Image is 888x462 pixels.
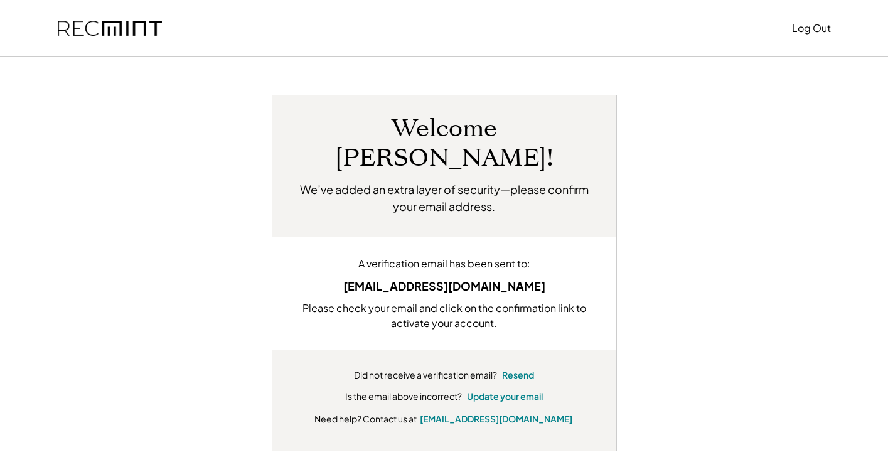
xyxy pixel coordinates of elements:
[291,256,597,271] div: A verification email has been sent to:
[467,390,543,403] button: Update your email
[502,369,534,382] button: Resend
[420,413,572,424] a: [EMAIL_ADDRESS][DOMAIN_NAME]
[354,369,497,382] div: Did not receive a verification email?
[291,181,597,215] h2: We’ve added an extra layer of security—please confirm your email address.
[314,412,417,426] div: Need help? Contact us at
[291,277,597,294] div: [EMAIL_ADDRESS][DOMAIN_NAME]
[58,21,162,36] img: recmint-logotype%403x.png
[792,16,831,41] button: Log Out
[291,114,597,173] h1: Welcome [PERSON_NAME]!
[345,390,462,403] div: Is the email above incorrect?
[291,301,597,331] div: Please check your email and click on the confirmation link to activate your account.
